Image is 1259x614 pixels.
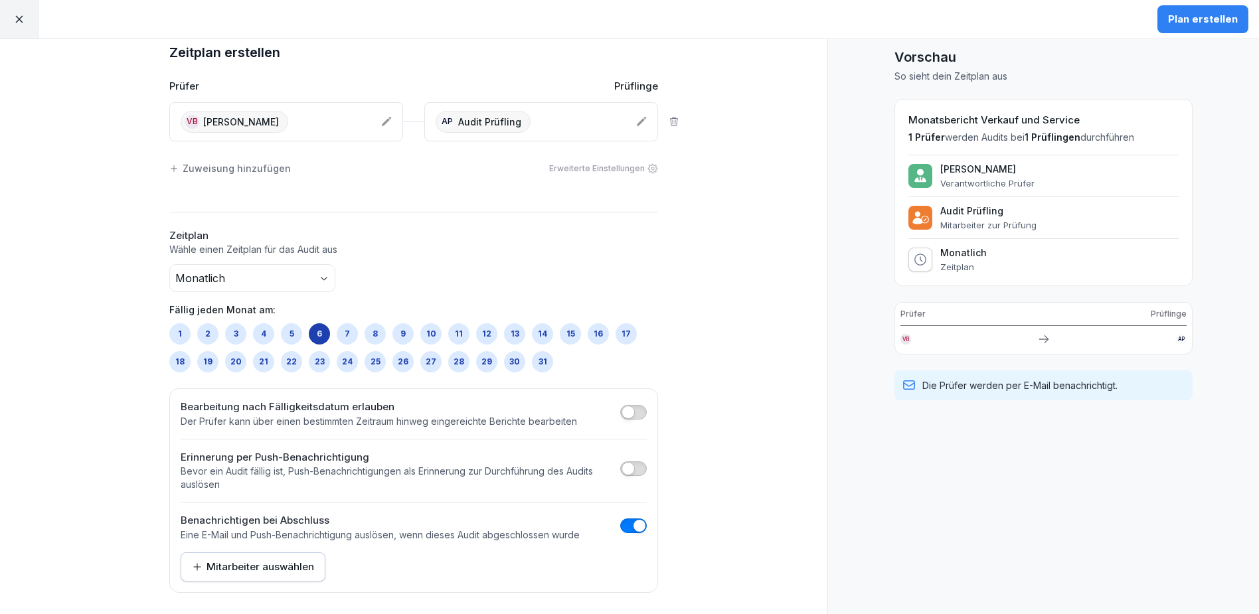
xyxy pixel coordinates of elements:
div: 13 [504,323,525,345]
div: 28 [448,351,469,372]
p: [PERSON_NAME] [940,163,1035,175]
div: 16 [588,323,609,345]
p: [PERSON_NAME] [203,115,279,129]
div: 1 [169,323,191,345]
span: 1 Prüflingen [1025,131,1080,143]
div: 17 [616,323,637,345]
div: 11 [448,323,469,345]
div: 19 [197,351,218,372]
p: Verantwortliche Prüfer [940,178,1035,189]
div: 4 [253,323,274,345]
div: 3 [225,323,246,345]
p: Zeitplan [940,262,987,272]
div: Erweiterte Einstellungen [549,163,658,175]
h1: Vorschau [894,47,1193,67]
p: Prüflinge [614,79,658,94]
p: Die Prüfer werden per E-Mail benachrichtigt. [922,378,1118,392]
div: VB [185,115,199,129]
div: 14 [532,323,553,345]
p: Wähle einen Zeitplan für das Audit aus [169,243,658,256]
div: 18 [169,351,191,372]
p: Prüflinge [1151,308,1187,320]
button: Mitarbeiter auswählen [181,552,325,581]
div: 21 [253,351,274,372]
p: Mitarbeiter zur Prüfung [940,220,1037,230]
span: 1 Prüfer [908,131,945,143]
div: 9 [392,323,414,345]
div: 15 [560,323,581,345]
div: Zuweisung hinzufügen [169,161,291,175]
div: 10 [420,323,442,345]
p: Monatlich [940,247,987,259]
button: Plan erstellen [1157,5,1248,33]
div: 22 [281,351,302,372]
p: Audit Prüfling [940,205,1037,217]
p: werden Audits bei durchführen [908,131,1179,144]
div: VB [900,334,911,345]
div: 25 [365,351,386,372]
p: Prüfer [900,308,926,320]
div: Plan erstellen [1168,12,1238,27]
h2: Bearbeitung nach Fälligkeitsdatum erlauben [181,400,577,415]
p: Eine E-Mail und Push-Benachrichtigung auslösen, wenn dieses Audit abgeschlossen wurde [181,528,580,542]
div: 27 [420,351,442,372]
h2: Zeitplan [169,228,658,244]
h2: Erinnerung per Push-Benachrichtigung [181,450,614,465]
p: So sieht dein Zeitplan aus [894,70,1193,83]
div: 8 [365,323,386,345]
div: 29 [476,351,497,372]
p: Bevor ein Audit fällig ist, Push-Benachrichtigungen als Erinnerung zur Durchführung des Audits au... [181,465,614,491]
div: 24 [337,351,358,372]
div: 6 [309,323,330,345]
div: Mitarbeiter auswählen [192,560,314,574]
div: 20 [225,351,246,372]
div: 31 [532,351,553,372]
div: AP [440,115,454,129]
div: 30 [504,351,525,372]
div: 5 [281,323,302,345]
p: Prüfer [169,79,199,94]
p: Der Prüfer kann über einen bestimmten Zeitraum hinweg eingereichte Berichte bearbeiten [181,415,577,428]
div: AP [1176,334,1187,345]
div: 26 [392,351,414,372]
div: 12 [476,323,497,345]
p: Audit Prüfling [458,115,521,129]
h2: Benachrichtigen bei Abschluss [181,513,580,528]
h1: Zeitplan erstellen [169,42,658,63]
div: 7 [337,323,358,345]
div: 2 [197,323,218,345]
h2: Monatsbericht Verkauf und Service [908,113,1179,128]
div: 23 [309,351,330,372]
p: Fällig jeden Monat am: [169,303,658,317]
